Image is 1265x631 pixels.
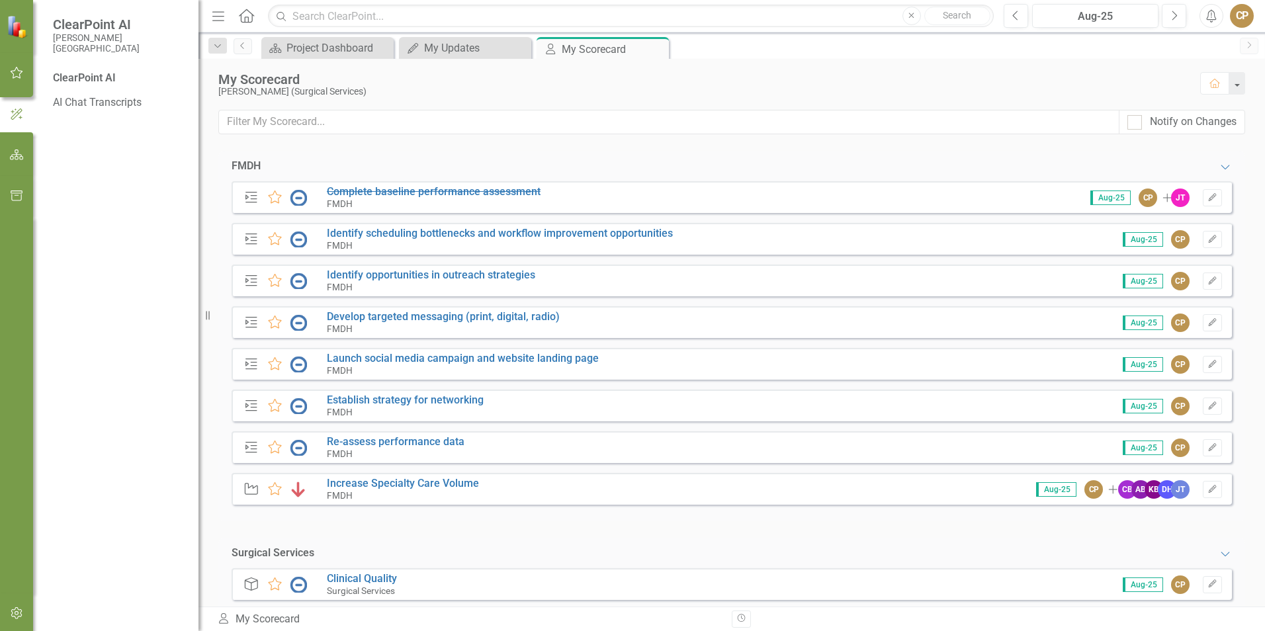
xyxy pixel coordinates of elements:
a: Project Dashboard [265,40,390,56]
small: FMDH [327,323,353,334]
a: Identify opportunities in outreach strategies [327,269,535,281]
a: Increase Specialty Care Volume [327,477,479,489]
input: Filter My Scorecard... [218,110,1119,134]
a: Launch social media campaign and website landing page [327,352,599,364]
div: CP [1171,439,1190,457]
div: KB [1145,480,1163,499]
a: Identify scheduling bottlenecks and workflow improvement opportunities [327,227,673,239]
div: [PERSON_NAME] (Surgical Services) [218,87,1187,97]
span: Aug-25 [1123,274,1163,288]
input: Search ClearPoint... [268,5,994,28]
small: [PERSON_NAME][GEOGRAPHIC_DATA] [53,32,185,54]
div: FMDH [232,159,261,174]
div: My Updates [424,40,528,56]
div: CP [1171,355,1190,374]
div: Surgical Services [232,546,314,561]
div: CP [1171,397,1190,415]
div: Project Dashboard [286,40,390,56]
img: No Information [290,357,307,372]
a: My Updates [402,40,528,56]
small: FMDH [327,407,353,417]
div: CP [1171,314,1190,332]
div: JT [1171,189,1190,207]
a: Develop targeted messaging (print, digital, radio) [327,310,560,323]
span: ClearPoint AI [53,17,185,32]
span: Aug-25 [1123,577,1163,592]
div: My Scorecard [562,41,666,58]
span: Aug-25 [1090,190,1131,205]
div: Notify on Changes [1150,114,1237,130]
small: FMDH [327,490,353,501]
a: Re-assess performance data [327,435,464,448]
small: Surgical Services [327,585,395,596]
div: CP [1084,480,1103,499]
div: My Scorecard [218,72,1187,87]
img: No Information [290,190,307,206]
span: Aug-25 [1123,357,1163,372]
button: CP [1230,4,1254,28]
img: ClearPoint Strategy [7,15,30,38]
img: No Information [290,231,307,247]
span: Aug-25 [1036,482,1076,497]
small: FMDH [327,240,353,251]
img: No Information [290,577,307,593]
button: Aug-25 [1032,4,1158,28]
a: Establish strategy for networking [327,394,484,406]
img: No Information [290,398,307,414]
div: CP [1171,272,1190,290]
small: FMDH [327,448,353,459]
a: AI Chat Transcripts [53,95,185,110]
img: Below Plan [290,482,307,497]
div: DH [1158,480,1176,499]
div: CP [1139,189,1157,207]
div: CP [1171,230,1190,249]
img: No Information [290,440,307,456]
div: AB [1131,480,1150,499]
span: Aug-25 [1123,441,1163,455]
small: FMDH [327,198,353,209]
div: Aug-25 [1037,9,1154,24]
small: FMDH [327,282,353,292]
button: Search [924,7,990,25]
span: Aug-25 [1123,399,1163,413]
img: No Information [290,273,307,289]
span: Aug-25 [1123,315,1163,330]
img: No Information [290,315,307,331]
a: Clinical Quality [327,572,397,585]
div: CB [1118,480,1137,499]
div: CP [1171,575,1190,594]
div: JT [1171,480,1190,499]
span: Search [943,10,971,21]
div: ClearPoint AI [53,71,185,86]
small: FMDH [327,365,353,376]
div: My Scorecard [217,612,722,627]
a: Complete baseline performance assessment [327,185,541,198]
span: Aug-25 [1123,232,1163,247]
